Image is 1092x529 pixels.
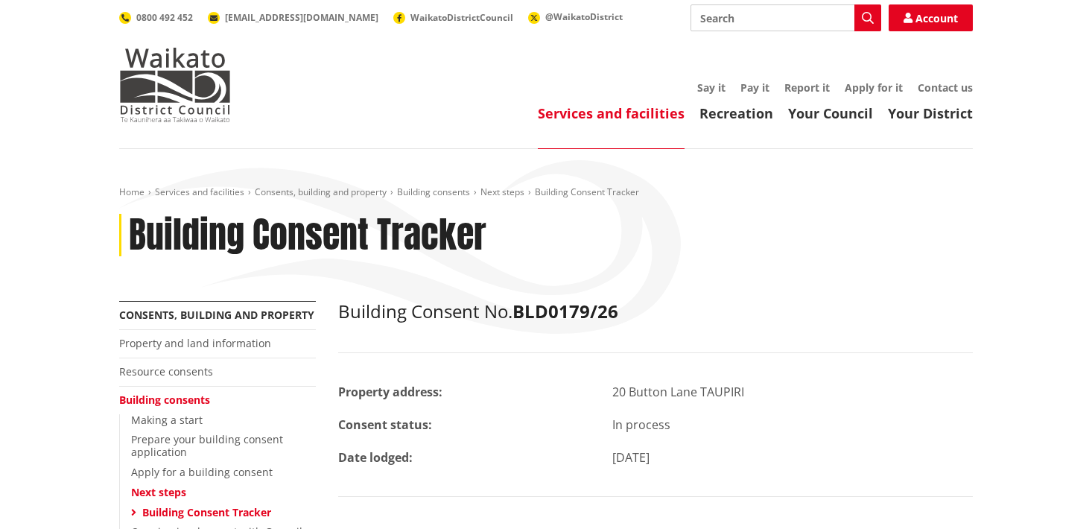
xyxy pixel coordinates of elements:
[131,465,273,479] a: Apply for a building consent
[740,80,769,95] a: Pay it
[155,186,244,198] a: Services and facilities
[535,186,639,198] span: Building Consent Tracker
[918,80,973,95] a: Contact us
[338,301,973,323] h2: Building Consent No.
[119,48,231,122] img: Waikato District Council - Te Kaunihera aa Takiwaa o Waikato
[845,80,903,95] a: Apply for it
[131,485,186,499] a: Next steps
[338,449,413,466] strong: Date lodged:
[410,11,513,24] span: WaikatoDistrictCouncil
[788,104,873,122] a: Your Council
[889,4,973,31] a: Account
[538,104,685,122] a: Services and facilities
[697,80,726,95] a: Say it
[119,393,210,407] a: Building consents
[480,186,524,198] a: Next steps
[119,11,193,24] a: 0800 492 452
[119,186,973,199] nav: breadcrumb
[512,299,618,323] strong: BLD0179/26
[119,308,314,322] a: Consents, building and property
[601,416,985,434] div: In process
[528,10,623,23] a: @WaikatoDistrict
[136,11,193,24] span: 0800 492 452
[393,11,513,24] a: WaikatoDistrictCouncil
[338,384,442,400] strong: Property address:
[545,10,623,23] span: @WaikatoDistrict
[119,186,145,198] a: Home
[601,449,985,466] div: [DATE]
[129,214,486,257] h1: Building Consent Tracker
[119,364,213,378] a: Resource consents
[131,413,203,427] a: Making a start
[119,336,271,350] a: Property and land information
[208,11,378,24] a: [EMAIL_ADDRESS][DOMAIN_NAME]
[699,104,773,122] a: Recreation
[888,104,973,122] a: Your District
[338,416,432,433] strong: Consent status:
[225,11,378,24] span: [EMAIL_ADDRESS][DOMAIN_NAME]
[397,186,470,198] a: Building consents
[255,186,387,198] a: Consents, building and property
[142,505,271,519] a: Building Consent Tracker
[131,432,283,459] a: Prepare your building consent application
[691,4,881,31] input: Search input
[601,383,985,401] div: 20 Button Lane TAUPIRI
[784,80,830,95] a: Report it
